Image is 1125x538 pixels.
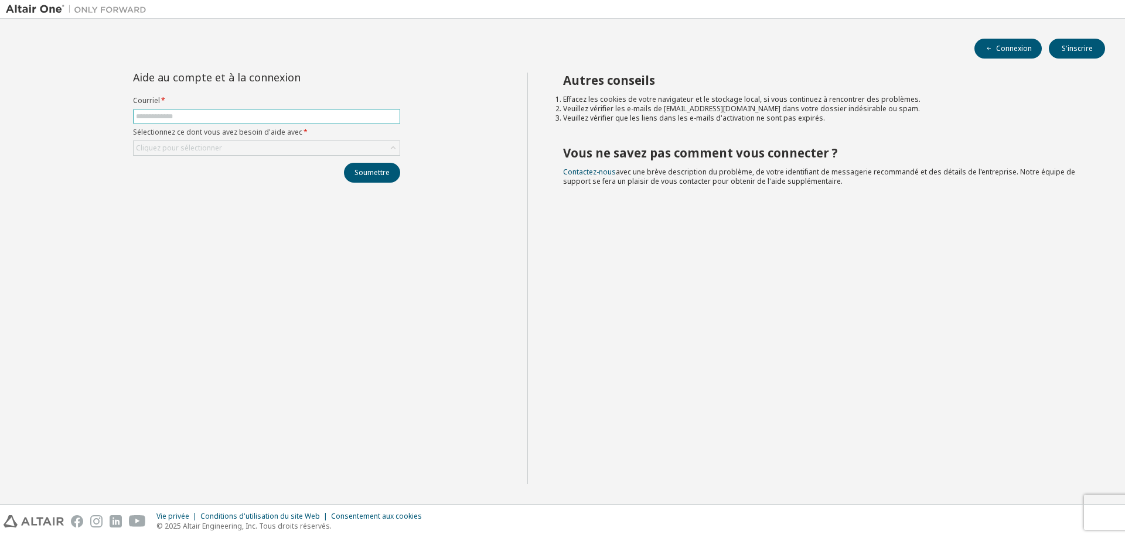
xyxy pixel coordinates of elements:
[563,167,616,177] a: Contactez-nous
[331,512,429,521] div: Consentement aux cookies
[974,39,1042,59] button: Connexion
[344,163,400,183] button: Soumettre
[129,515,146,527] img: youtube.svg
[563,95,1085,104] li: Effacez les cookies de votre navigateur et le stockage local, si vous continuez à rencontrer des ...
[563,104,1085,114] li: Veuillez vérifier les e-mails de [EMAIL_ADDRESS][DOMAIN_NAME] dans votre dossier indésirable ou s...
[563,114,1085,123] li: Veuillez vérifier que les liens dans les e-mails d'activation ne sont pas expirés.
[156,521,429,531] p: © 2025 Altair Engineering, Inc. Tous droits réservés.
[563,145,1085,160] h2: Vous ne savez pas comment vous connecter ?
[133,96,400,105] label: Courriel
[133,128,400,137] label: Sélectionnez ce dont vous avez besoin d'aide avec
[6,4,152,15] img: Altair Un
[71,515,83,527] img: facebook.svg
[133,73,347,82] div: Aide au compte et à la connexion
[563,73,1085,88] h2: Autres conseils
[563,167,1075,186] span: avec une brève description du problème, de votre identifiant de messagerie recommandé et des déta...
[134,141,400,155] div: Cliquez pour sélectionner
[110,515,122,527] img: linkedin.svg
[200,512,331,521] div: Conditions d'utilisation du site Web
[90,515,103,527] img: instagram.svg
[136,143,222,153] div: Cliquez pour sélectionner
[156,512,200,521] div: Vie privée
[4,515,64,527] img: altair_logo.svg
[1049,39,1105,59] button: S'inscrire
